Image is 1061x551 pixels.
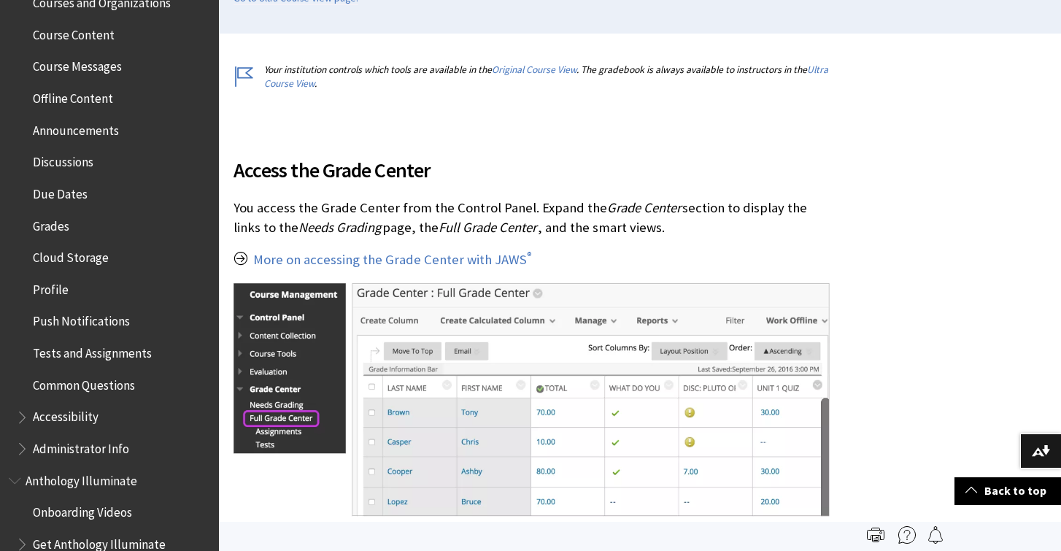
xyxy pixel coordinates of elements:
[33,341,152,361] span: Tests and Assignments
[234,199,830,236] p: You access the Grade Center from the Control Panel. Expand the section to display the links to th...
[492,63,576,76] a: Original Course View
[33,23,115,42] span: Course Content
[234,155,830,185] span: Access the Grade Center
[607,199,681,216] span: Grade Center
[33,86,113,106] span: Offline Content
[33,55,122,74] span: Course Messages
[33,214,69,234] span: Grades
[33,501,132,520] span: Onboarding Videos
[439,219,536,236] span: Full Grade Center
[527,249,532,262] sup: ®
[33,405,99,425] span: Accessibility
[927,526,944,544] img: Follow this page
[298,219,381,236] span: Needs Grading
[234,63,830,90] p: Your institution controls which tools are available in the . The gradebook is always available to...
[867,526,884,544] img: Print
[264,63,828,90] a: Ultra Course View
[954,477,1061,504] a: Back to top
[33,373,135,393] span: Common Questions
[33,309,130,329] span: Push Notifications
[33,245,109,265] span: Cloud Storage
[33,182,88,201] span: Due Dates
[33,436,129,456] span: Administrator Info
[26,469,137,488] span: Anthology Illuminate
[33,118,119,138] span: Announcements
[33,150,93,169] span: Discussions
[253,251,532,269] a: More on accessing the Grade Center with JAWS®
[898,526,916,544] img: More help
[33,277,69,297] span: Profile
